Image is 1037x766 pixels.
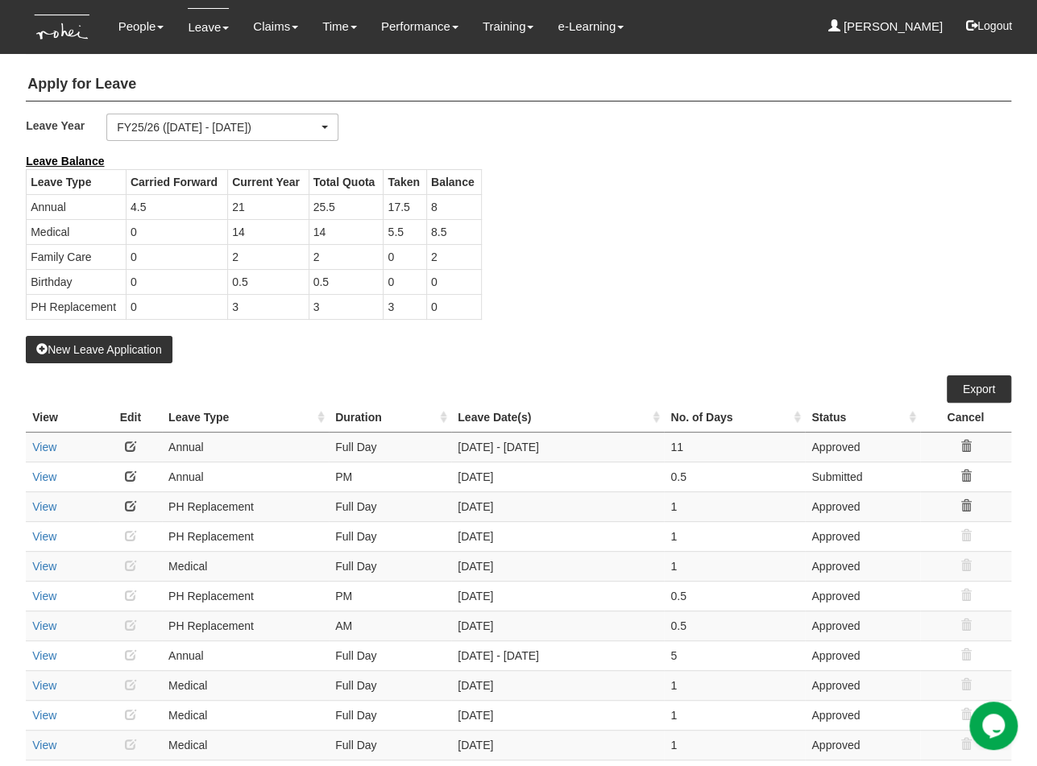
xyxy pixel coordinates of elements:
td: Full Day [329,670,451,700]
td: 25.5 [309,194,384,219]
td: 5.5 [384,219,426,244]
th: Duration : activate to sort column ascending [329,403,451,433]
td: 0 [384,244,426,269]
td: 0.5 [309,269,384,294]
a: View [32,649,56,662]
td: Approved [805,521,919,551]
td: Approved [805,611,919,640]
td: Approved [805,670,919,700]
a: View [32,560,56,573]
td: Annual [162,462,329,491]
td: [DATE] - [DATE] [451,432,664,462]
td: 8 [426,194,482,219]
a: Export [947,375,1011,403]
td: Submitted [805,462,919,491]
td: 0.5 [664,462,805,491]
td: Medical [27,219,127,244]
td: 8.5 [426,219,482,244]
th: No. of Days : activate to sort column ascending [664,403,805,433]
td: 0.5 [664,581,805,611]
td: [DATE] [451,491,664,521]
td: Approved [805,551,919,581]
td: 3 [384,294,426,319]
a: Training [483,8,534,45]
a: View [32,619,56,632]
th: Taken [384,169,426,194]
label: Leave Year [26,114,106,137]
a: View [32,679,56,692]
td: 5 [664,640,805,670]
td: 0 [126,269,227,294]
td: [DATE] [451,730,664,760]
td: [DATE] [451,521,664,551]
td: Approved [805,640,919,670]
td: Birthday [27,269,127,294]
td: PH Replacement [27,294,127,319]
button: New Leave Application [26,336,172,363]
td: [DATE] [451,700,664,730]
td: 1 [664,700,805,730]
th: Cancel [920,403,1011,433]
td: Full Day [329,551,451,581]
a: [PERSON_NAME] [828,8,943,45]
a: Leave [188,8,229,46]
th: Leave Type : activate to sort column ascending [162,403,329,433]
th: Edit [99,403,162,433]
a: View [32,739,56,752]
td: 21 [228,194,309,219]
th: Leave Date(s) : activate to sort column ascending [451,403,664,433]
td: [DATE] [451,551,664,581]
td: [DATE] [451,581,664,611]
th: View [26,403,99,433]
th: Balance [426,169,482,194]
td: 0 [426,294,482,319]
td: Full Day [329,491,451,521]
td: 11 [664,432,805,462]
h4: Apply for Leave [26,68,1011,101]
a: View [32,590,56,602]
td: PH Replacement [162,611,329,640]
td: PH Replacement [162,491,329,521]
td: 0 [126,244,227,269]
a: View [32,530,56,543]
td: 2 [309,244,384,269]
td: 4.5 [126,194,227,219]
td: 1 [664,670,805,700]
td: Full Day [329,640,451,670]
td: [DATE] - [DATE] [451,640,664,670]
th: Status : activate to sort column ascending [805,403,919,433]
td: 2 [228,244,309,269]
td: 0 [384,269,426,294]
td: Full Day [329,730,451,760]
th: Current Year [228,169,309,194]
td: Annual [162,432,329,462]
td: [DATE] [451,462,664,491]
td: Approved [805,491,919,521]
td: Annual [27,194,127,219]
td: Full Day [329,521,451,551]
a: View [32,500,56,513]
td: PH Replacement [162,521,329,551]
a: People [118,8,164,45]
td: Medical [162,670,329,700]
td: Approved [805,581,919,611]
td: [DATE] [451,670,664,700]
td: 1 [664,491,805,521]
td: 2 [426,244,482,269]
td: Medical [162,730,329,760]
iframe: chat widget [969,702,1021,750]
td: Medical [162,551,329,581]
b: Leave Balance [26,155,104,168]
td: 0 [126,219,227,244]
a: Time [322,8,357,45]
td: Approved [805,730,919,760]
th: Leave Type [27,169,127,194]
a: Performance [381,8,458,45]
th: Total Quota [309,169,384,194]
td: 0.5 [228,269,309,294]
button: Logout [955,6,1023,45]
td: [DATE] [451,611,664,640]
td: Approved [805,700,919,730]
a: View [32,441,56,453]
a: Claims [253,8,298,45]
